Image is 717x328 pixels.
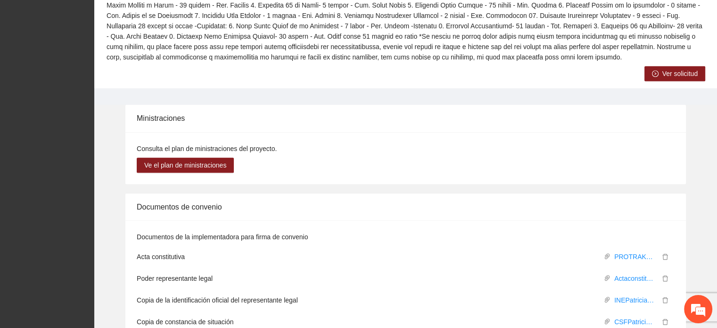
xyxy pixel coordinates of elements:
[155,5,177,27] div: Minimizar ventana de chat en vivo
[137,161,234,169] a: Ve el plan de ministraciones
[5,224,180,257] textarea: Escriba su mensaje y pulse “Intro”
[137,105,675,132] div: Ministraciones
[659,295,671,305] button: delete
[659,273,671,284] button: delete
[137,289,675,311] li: Copia de la identificación oficial del representante legal
[659,317,671,327] button: delete
[144,160,226,170] span: Ve el plan de ministraciones
[610,273,659,284] a: Actaconstitutivaincluyepodernotarial.pdf
[662,68,698,79] span: Ver solicitud
[660,319,670,325] span: delete
[137,246,675,268] li: Acta constitutiva
[604,296,610,303] span: paper-clip
[660,253,670,260] span: delete
[137,193,675,220] div: Documentos de convenio
[55,109,130,204] span: Estamos en línea.
[610,295,659,305] a: INEPatriciaMartinez
[660,275,670,282] span: delete
[604,253,610,260] span: paper-clip
[137,158,234,173] button: Ve el plan de ministraciones
[610,317,659,327] a: CSFPatriciaMartinezjunio2025.pdf
[49,48,158,60] div: Chatee con nosotros ahora
[137,145,277,152] span: Consulta el plan de ministraciones del proyecto.
[644,66,705,81] button: right-circleVer solicitud
[604,318,610,325] span: paper-clip
[604,275,610,281] span: paper-clip
[137,232,308,242] label: Documentos de la implementadora para firma de convenio
[137,268,675,289] li: Poder representante legal
[610,252,659,262] a: PROTRAKEINCLUYEREPcompressed.pdf
[659,252,671,262] button: delete
[652,70,659,78] span: right-circle
[660,297,670,303] span: delete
